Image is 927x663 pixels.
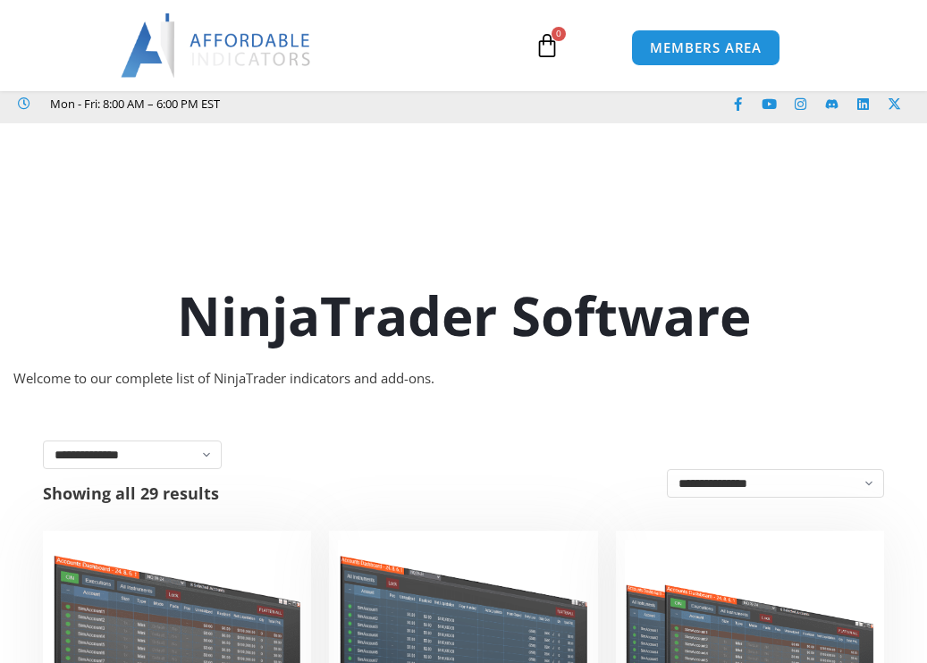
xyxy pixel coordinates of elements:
p: Showing all 29 results [43,485,219,501]
select: Shop order [667,469,884,498]
iframe: Customer reviews powered by Trustpilot [229,95,497,113]
a: MEMBERS AREA [631,29,780,66]
a: 0 [508,20,586,71]
div: Welcome to our complete list of NinjaTrader indicators and add-ons. [13,366,914,391]
img: LogoAI | Affordable Indicators – NinjaTrader [121,13,313,78]
h1: NinjaTrader Software [13,278,914,353]
span: MEMBERS AREA [650,41,762,55]
span: 0 [552,27,566,41]
span: Mon - Fri: 8:00 AM – 6:00 PM EST [46,93,220,114]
